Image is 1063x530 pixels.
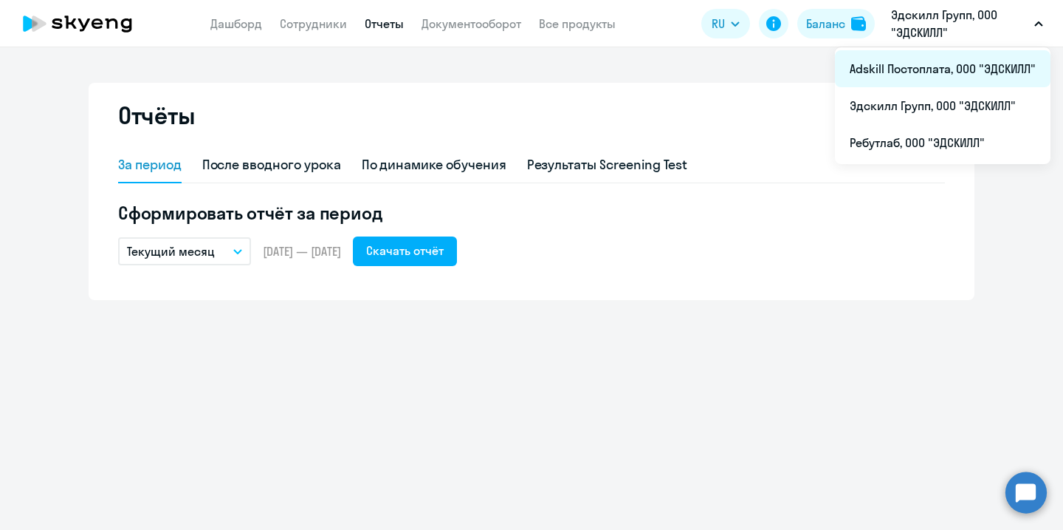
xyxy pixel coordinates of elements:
[118,155,182,174] div: За период
[422,16,521,31] a: Документооборот
[797,9,875,38] button: Балансbalance
[118,237,251,265] button: Текущий месяц
[712,15,725,33] span: RU
[353,237,457,266] button: Скачать отчёт
[365,16,404,31] a: Отчеты
[884,6,1050,41] button: Эдскилл Групп, ООО "ЭДСКИЛЛ"
[527,155,688,174] div: Результаты Screening Test
[362,155,506,174] div: По динамике обучения
[835,47,1050,164] ul: RU
[851,16,866,31] img: balance
[263,243,341,259] span: [DATE] — [DATE]
[891,6,1028,41] p: Эдскилл Групп, ООО "ЭДСКИЛЛ"
[701,9,750,38] button: RU
[118,201,945,225] h5: Сформировать отчёт за период
[806,15,845,33] div: Баланс
[210,16,262,31] a: Дашборд
[127,242,215,260] p: Текущий месяц
[118,101,195,130] h2: Отчёты
[280,16,347,31] a: Сотрудники
[202,155,341,174] div: После вводного урока
[539,16,616,31] a: Все продукты
[366,242,444,259] div: Скачать отчёт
